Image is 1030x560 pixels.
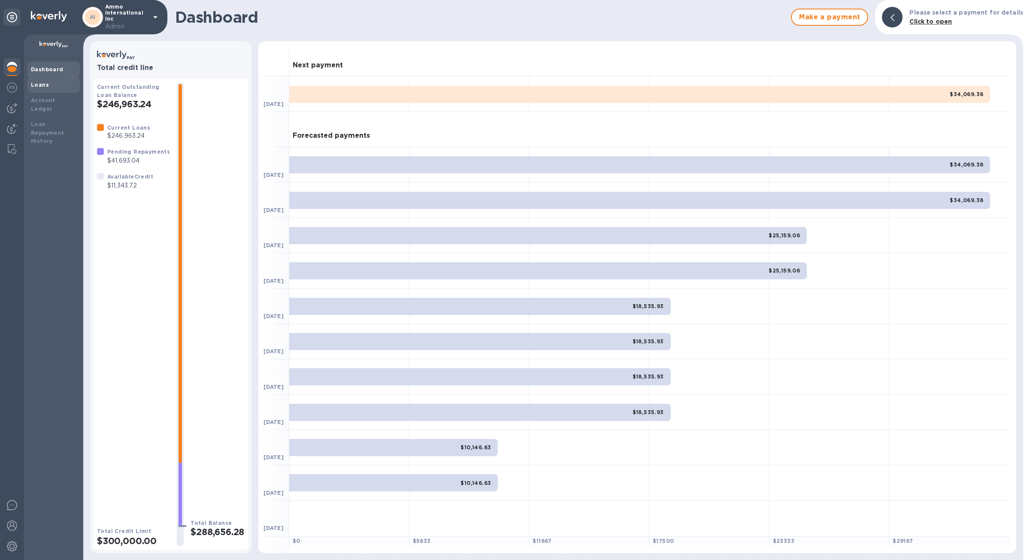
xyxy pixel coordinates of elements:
[293,132,370,140] h3: Forecasted payments
[191,527,245,537] h2: $288,656.28
[107,124,150,131] b: Current Loans
[633,373,664,380] b: $18,535.93
[460,480,491,486] b: $10,146.63
[909,18,952,25] b: Click to open
[264,172,284,178] b: [DATE]
[264,454,284,460] b: [DATE]
[105,4,148,31] p: Ammo international inc
[950,91,983,97] b: $34,069.38
[97,528,151,534] b: Total Credit Limit
[413,538,431,544] b: $ 5833
[264,242,284,248] b: [DATE]
[107,131,150,140] p: $246,963.24
[264,525,284,531] b: [DATE]
[264,419,284,425] b: [DATE]
[950,161,983,168] b: $34,069.38
[3,9,21,26] div: Unpin categories
[264,313,284,319] b: [DATE]
[893,538,913,544] b: $ 29167
[264,490,284,496] b: [DATE]
[97,536,170,546] h2: $300,000.00
[175,8,787,26] h1: Dashboard
[31,11,67,21] img: Logo
[97,64,245,72] h3: Total credit line
[7,82,17,93] img: Foreign exchange
[90,14,96,20] b: AI
[31,97,55,112] b: Account Ledger
[293,61,343,70] h3: Next payment
[97,99,170,109] h2: $246,963.24
[31,121,64,145] b: Loan Repayment History
[264,348,284,354] b: [DATE]
[633,338,664,345] b: $18,535.93
[97,84,160,98] b: Current Outstanding Loan Balance
[950,197,983,203] b: $34,069.38
[791,9,868,26] button: Make a payment
[633,303,664,309] b: $18,535.93
[107,173,153,180] b: Available Credit
[653,538,674,544] b: $ 17500
[769,267,800,274] b: $25,159.06
[909,9,1023,16] b: Please select a payment for details
[105,22,148,31] p: Admin
[107,156,170,165] p: $41,693.04
[769,232,800,239] b: $25,159.06
[264,384,284,390] b: [DATE]
[460,444,491,451] b: $10,146.63
[799,12,860,22] span: Make a payment
[31,82,49,88] b: Loans
[107,181,153,190] p: $11,343.72
[264,278,284,284] b: [DATE]
[264,101,284,107] b: [DATE]
[633,409,664,415] b: $18,535.93
[293,538,300,544] b: $ 0
[533,538,551,544] b: $ 11667
[31,66,64,73] b: Dashboard
[191,520,232,526] b: Total Balance
[773,538,794,544] b: $ 23333
[264,207,284,213] b: [DATE]
[107,148,170,155] b: Pending Repayments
